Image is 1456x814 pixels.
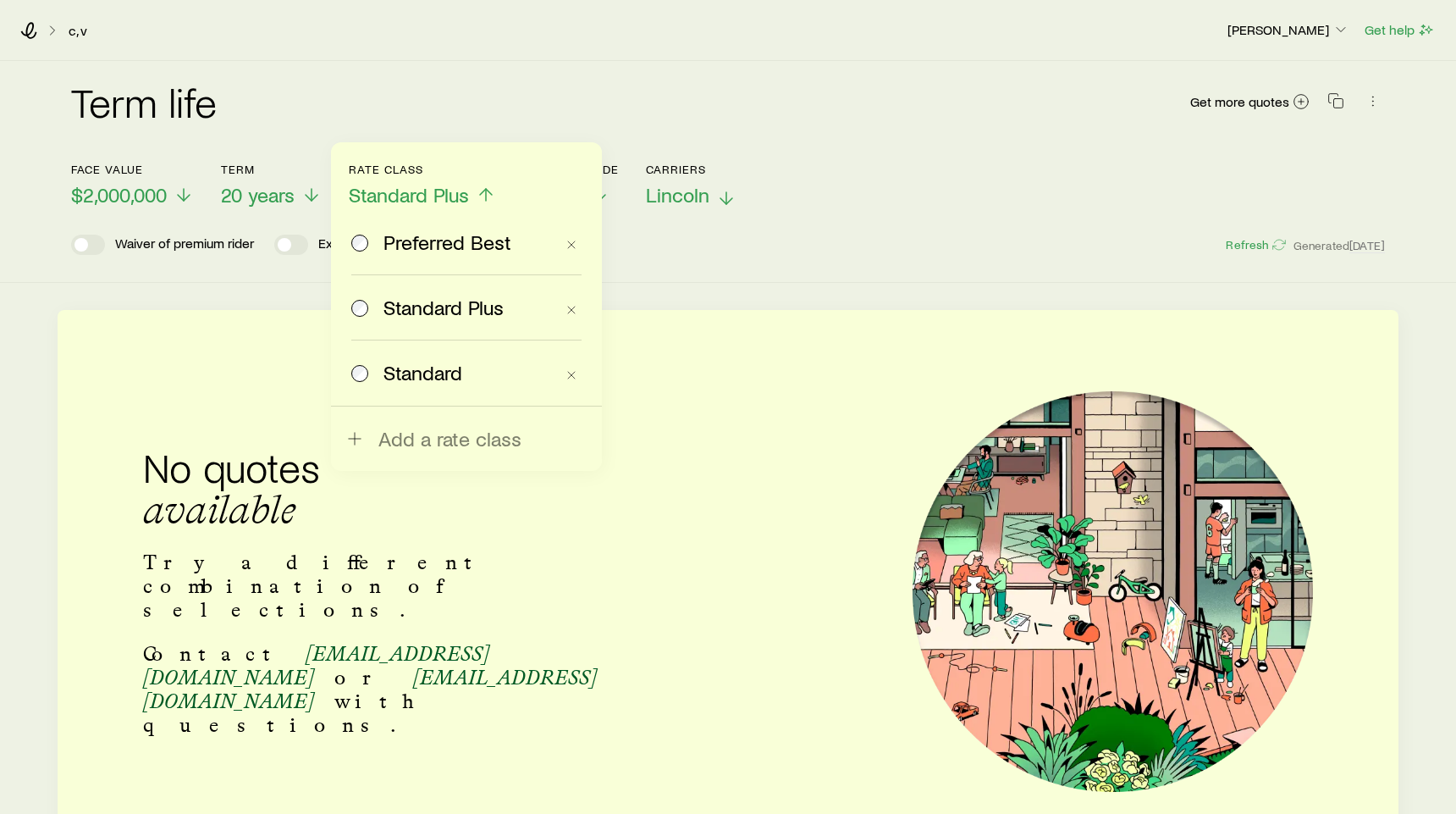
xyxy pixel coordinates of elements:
span: 20 years [221,183,295,207]
span: [EMAIL_ADDRESS][DOMAIN_NAME] [143,665,597,713]
p: Contact or with questions. [143,642,629,737]
p: Waiver of premium rider [115,235,254,255]
p: Face value [71,163,194,176]
button: Refresh [1225,237,1286,253]
p: Try a different combination of selections. [143,551,629,622]
a: c, v [68,23,88,39]
span: Generated [1293,238,1385,253]
span: $2,000,000 [71,183,167,207]
span: available [143,485,296,534]
span: Standard Plus [349,183,469,207]
span: [EMAIL_ADDRESS][DOMAIN_NAME] [143,641,489,689]
h2: Term life [71,81,217,122]
h2: No quotes [143,446,629,530]
button: Get help [1364,20,1436,40]
p: Carriers [646,163,736,176]
button: Rate ClassStandard Plus [349,163,496,208]
span: Lincoln [646,183,709,207]
span: [DATE] [1349,238,1385,253]
p: Rate Class [349,163,496,176]
a: Get more quotes [1189,92,1310,112]
button: Face value$2,000,000 [71,163,194,208]
p: [PERSON_NAME] [1227,21,1349,38]
p: Term [221,163,322,176]
img: Illustration of a family at home. [913,391,1313,792]
button: CarriersLincoln [646,163,736,208]
button: Term20 years [221,163,322,208]
span: Get more quotes [1190,95,1289,108]
p: Extended convertibility [318,235,453,255]
button: [PERSON_NAME] [1227,20,1350,41]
